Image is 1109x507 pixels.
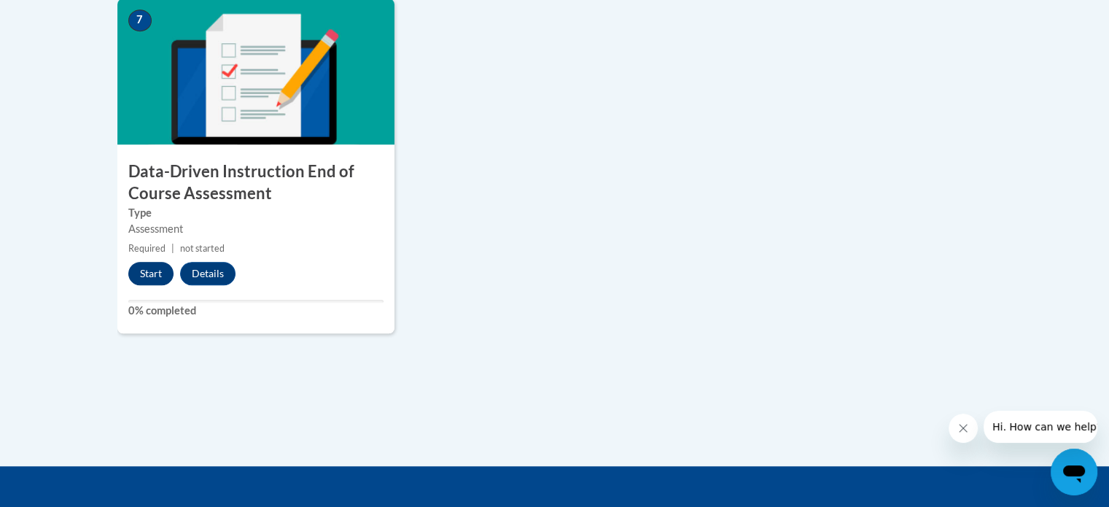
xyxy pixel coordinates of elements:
iframe: Message from company [984,411,1097,443]
h3: Data-Driven Instruction End of Course Assessment [117,160,394,206]
span: | [171,243,174,254]
div: Assessment [128,221,384,237]
span: not started [180,243,225,254]
span: Required [128,243,166,254]
span: Hi. How can we help? [9,10,118,22]
button: Start [128,262,174,285]
label: Type [128,205,384,221]
iframe: Close message [949,414,978,443]
button: Details [180,262,236,285]
label: 0% completed [128,303,384,319]
span: 7 [128,9,152,31]
iframe: Button to launch messaging window [1051,449,1097,495]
